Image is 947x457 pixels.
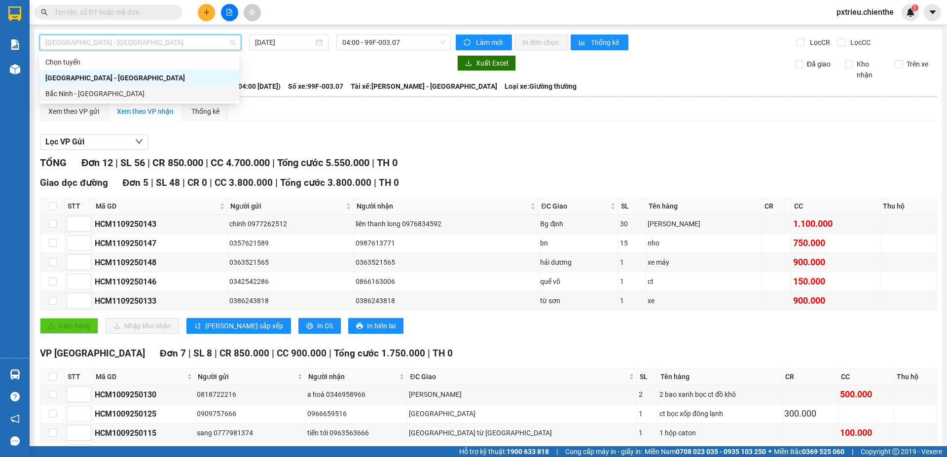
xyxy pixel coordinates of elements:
span: Đơn 12 [81,157,113,169]
span: Tài xế: [PERSON_NAME] - [GEOGRAPHIC_DATA] [351,81,497,92]
div: [PERSON_NAME] [409,389,635,400]
span: | [206,157,208,169]
span: Người gửi [198,371,295,382]
span: bar-chart [579,39,587,47]
div: 0866163006 [356,276,537,287]
div: 0357621589 [229,238,352,248]
div: Chọn tuyến [39,54,239,70]
span: ĐC Giao [410,371,626,382]
div: 0363521565 [356,257,537,268]
div: HCM1109250146 [95,276,226,288]
div: Bắc Ninh - Hồ Chí Minh [39,86,239,102]
span: | [272,157,275,169]
span: search [41,9,48,16]
span: SL 8 [193,348,212,359]
button: downloadXuất Excel [457,55,516,71]
span: down [135,138,143,145]
span: CR 850.000 [219,348,269,359]
div: 100.000 [840,426,892,440]
span: CR 850.000 [152,157,203,169]
span: Làm mới [476,37,504,48]
div: chính 0977262512 [229,218,352,229]
span: Kho nhận [853,59,887,80]
span: CC 4.700.000 [211,157,270,169]
div: HCM1109250148 [95,256,226,269]
td: HCM1009250130 [93,385,195,404]
strong: 0708 023 035 - 0935 103 250 [676,448,766,456]
div: 0386243818 [229,295,352,306]
div: 500.000 [840,387,892,401]
button: uploadGiao hàng [40,318,98,334]
span: Miền Nam [645,446,766,457]
span: TH 0 [433,348,453,359]
div: [GEOGRAPHIC_DATA] [409,408,635,419]
span: In biên lai [367,320,396,331]
img: warehouse-icon [10,64,20,74]
span: SL 56 [120,157,145,169]
div: sang 0777981374 [197,427,304,438]
div: 150.000 [793,275,878,288]
span: ⚪️ [768,450,771,454]
button: syncLàm mới [456,35,512,50]
div: ct bọc xốp đông lạnh [659,408,781,419]
span: Miền Bắc [774,446,844,457]
span: TH 0 [377,157,398,169]
div: từ sơn [540,295,617,306]
div: [GEOGRAPHIC_DATA] - [GEOGRAPHIC_DATA] [45,72,233,83]
span: Lọc VP Gửi [45,136,84,148]
th: CC [792,198,880,214]
span: Đơn 5 [123,177,149,188]
span: VP [GEOGRAPHIC_DATA] [40,348,145,359]
div: 30 [620,218,644,229]
th: CC [838,369,894,385]
span: Đã giao [803,59,835,70]
span: | [215,348,217,359]
span: Mã GD [96,371,185,382]
div: HCM1009250130 [95,388,193,401]
img: logo-vxr [8,6,21,21]
div: a hoà 0346958966 [307,389,406,400]
div: 0966659516 [307,408,406,419]
button: Lọc VP Gửi [40,134,148,150]
div: HCM1009250115 [95,427,193,439]
span: In DS [317,320,333,331]
th: Tên hàng [646,198,763,214]
button: printerIn DS [298,318,341,334]
span: CC 900.000 [277,348,327,359]
span: Tổng cước 3.800.000 [280,177,371,188]
th: Thu hộ [894,369,937,385]
th: CR [783,369,838,385]
div: Hồ Chí Minh - Bắc Ninh [39,70,239,86]
button: file-add [221,4,238,21]
th: SL [619,198,646,214]
div: HCM1009250125 [95,408,193,420]
div: HCM1109250143 [95,218,226,230]
th: CR [762,198,792,214]
button: bar-chartThống kê [571,35,628,50]
div: 1 hộp caton [659,427,781,438]
div: 900.000 [793,255,878,269]
span: | [210,177,212,188]
img: warehouse-icon [10,369,20,380]
div: Xem theo VP nhận [117,106,174,117]
span: 04:00 - 99F-003.07 [342,35,445,50]
span: Người gửi [230,201,344,211]
div: ct [648,276,761,287]
input: Tìm tên, số ĐT hoặc mã đơn [54,7,171,18]
span: [PERSON_NAME] sắp xếp [205,320,283,331]
span: Thống kê [591,37,620,48]
span: | [115,157,118,169]
span: copyright [892,448,899,455]
span: | [556,446,558,457]
span: notification [10,414,20,423]
span: | [272,348,274,359]
div: 1 [620,276,644,287]
strong: 0369 525 060 [802,448,844,456]
div: 0363521565 [229,257,352,268]
button: downloadNhập kho nhận [106,318,179,334]
span: Đơn 7 [160,348,186,359]
span: Người nhận [308,371,398,382]
span: | [428,348,430,359]
span: Mã GD [96,201,218,211]
span: TỔNG [40,157,67,169]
